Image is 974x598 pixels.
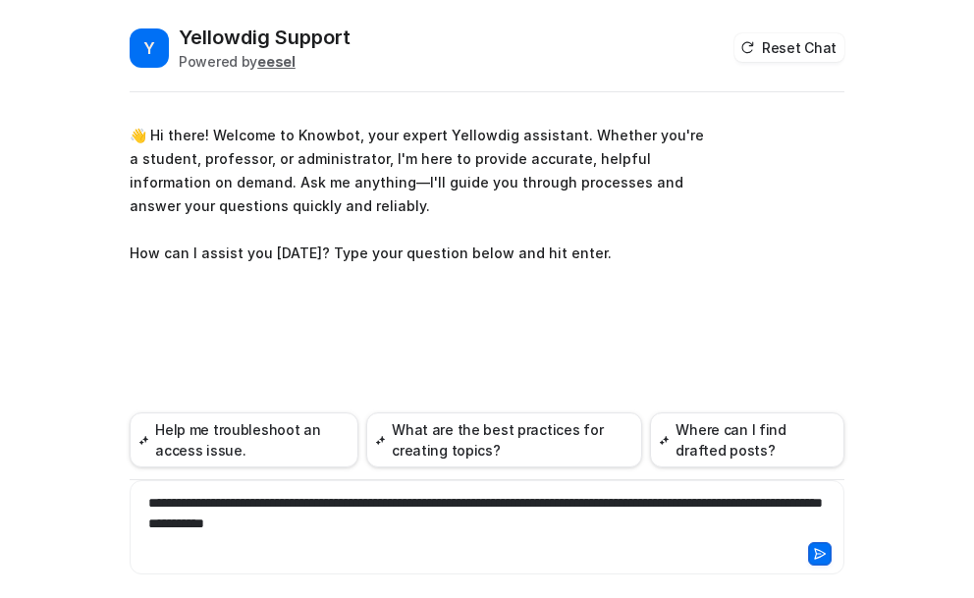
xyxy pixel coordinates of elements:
button: What are the best practices for creating topics? [366,412,642,467]
span: Y [130,28,169,68]
p: 👋 Hi there! Welcome to Knowbot, your expert Yellowdig assistant. Whether you're a student, profes... [130,124,704,265]
b: eesel [257,53,296,70]
h2: Yellowdig Support [179,24,351,51]
button: Help me troubleshoot an access issue. [130,412,358,467]
button: Where can I find drafted posts? [650,412,844,467]
button: Reset Chat [734,33,844,62]
div: Powered by [179,51,351,72]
